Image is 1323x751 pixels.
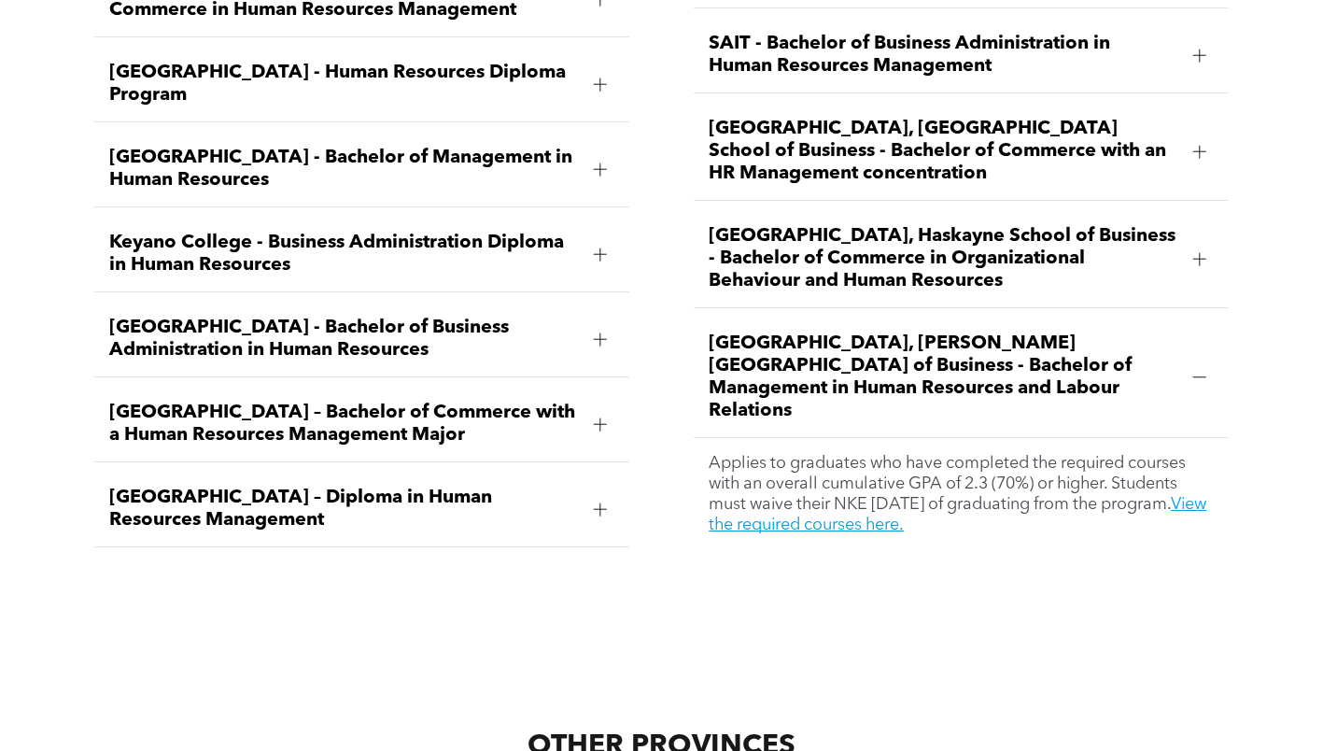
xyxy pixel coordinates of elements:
[709,453,1214,535] p: Applies to graduates who have completed the required courses with an overall cumulative GPA of 2....
[109,62,579,106] span: [GEOGRAPHIC_DATA] - Human Resources Diploma Program
[109,402,579,446] span: [GEOGRAPHIC_DATA] – Bachelor of Commerce with a Human Resources Management Major
[709,118,1178,185] span: [GEOGRAPHIC_DATA], [GEOGRAPHIC_DATA] School of Business - Bachelor of Commerce with an HR Managem...
[709,33,1178,78] span: SAIT - Bachelor of Business Administration in Human Resources Management
[109,487,579,531] span: [GEOGRAPHIC_DATA] – Diploma in Human Resources Management
[109,232,579,276] span: Keyano College - Business Administration Diploma in Human Resources
[709,225,1178,292] span: [GEOGRAPHIC_DATA], Haskayne School of Business - Bachelor of Commerce in Organizational Behaviour...
[109,147,579,191] span: [GEOGRAPHIC_DATA] - Bachelor of Management in Human Resources
[709,333,1178,422] span: [GEOGRAPHIC_DATA], [PERSON_NAME][GEOGRAPHIC_DATA] of Business - Bachelor of Management in Human R...
[109,317,579,361] span: [GEOGRAPHIC_DATA] - Bachelor of Business Administration in Human Resources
